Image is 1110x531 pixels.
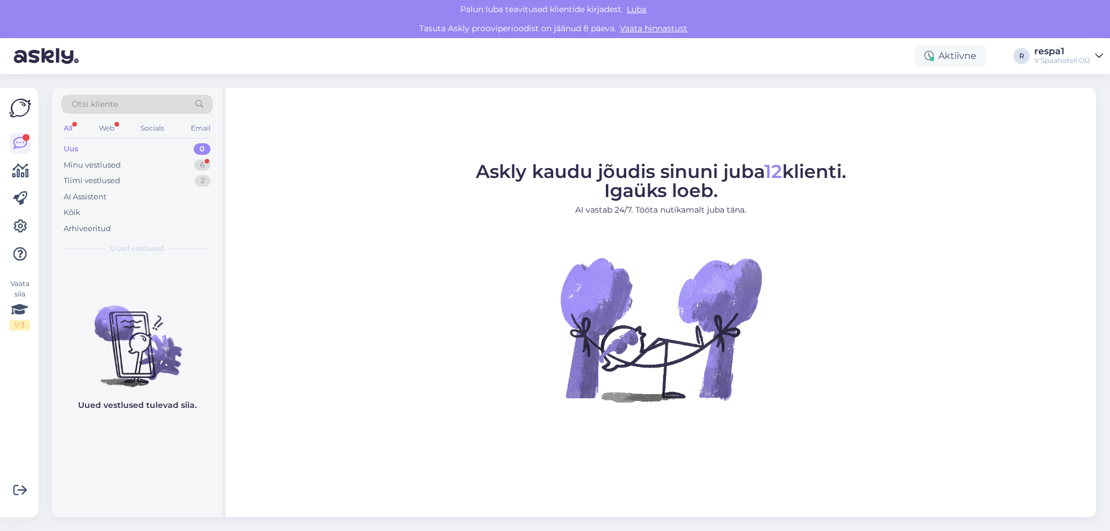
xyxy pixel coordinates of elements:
[9,97,31,119] img: Askly Logo
[194,143,210,155] div: 0
[61,121,75,136] div: All
[195,175,210,187] div: 2
[1013,48,1030,64] div: R
[915,46,986,66] div: Aktiivne
[97,121,117,136] div: Web
[64,223,111,235] div: Arhiveeritud
[9,320,30,331] div: 1 / 3
[1034,47,1103,65] a: respa1V Spaahotell OÜ
[64,175,120,187] div: Tiimi vestlused
[64,143,79,155] div: Uus
[72,98,118,110] span: Otsi kliente
[64,207,80,218] div: Kõik
[78,399,197,411] p: Uued vestlused tulevad siia.
[138,121,166,136] div: Socials
[476,160,846,202] span: Askly kaudu jõudis sinuni juba klienti. Igaüks loeb.
[623,4,650,14] span: Luba
[52,285,222,389] img: No chats
[616,23,691,34] a: Vaata hinnastust
[9,279,30,331] div: Vaata siia
[194,159,210,171] div: 6
[557,225,765,433] img: No Chat active
[64,191,106,203] div: AI Assistent
[64,159,121,171] div: Minu vestlused
[476,204,846,216] p: AI vastab 24/7. Tööta nutikamalt juba täna.
[1034,56,1090,65] div: V Spaahotell OÜ
[1034,47,1090,56] div: respa1
[110,243,164,254] span: Uued vestlused
[188,121,213,136] div: Email
[764,160,782,183] span: 12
